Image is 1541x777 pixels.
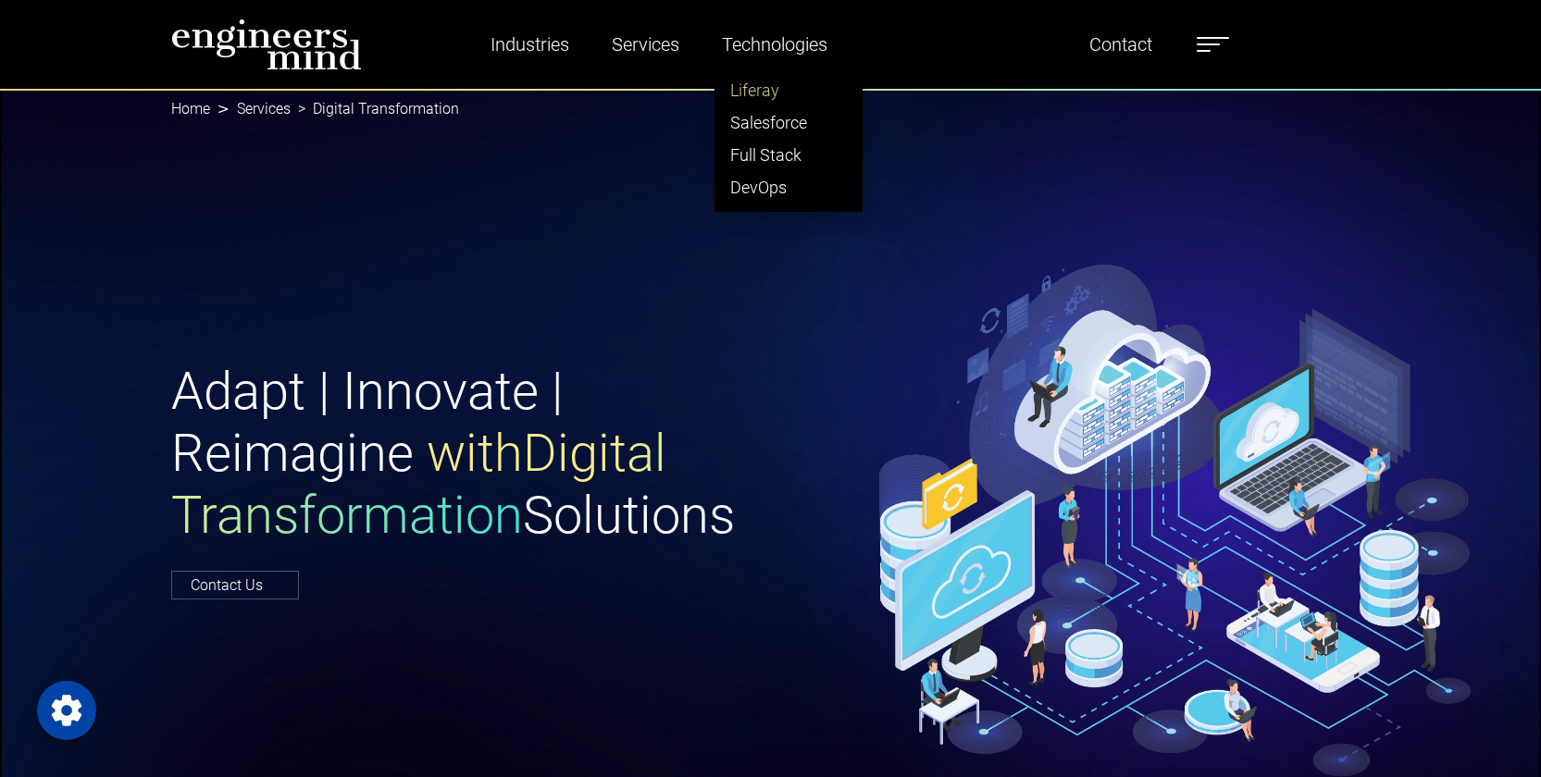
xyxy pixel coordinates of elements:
span: with Digital Transformation [171,423,666,546]
a: Home [171,100,210,117]
ul: Industries [715,66,863,212]
a: Contact [1082,23,1160,66]
a: DevOps [715,171,862,203]
a: Full Stack [715,139,862,171]
a: Salesforce [715,106,862,139]
img: logo [171,18,362,70]
nav: breadcrumb [171,89,1371,129]
li: Digital Transformation [291,98,459,120]
a: Services [604,23,687,66]
a: Contact Us [171,571,299,599]
a: Technologies [715,23,835,66]
a: Liferay [715,74,862,106]
a: Services [237,100,291,117]
h1: Adapt | Innovate | Reimagine Solutions [171,361,760,548]
a: Industries [483,23,577,66]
